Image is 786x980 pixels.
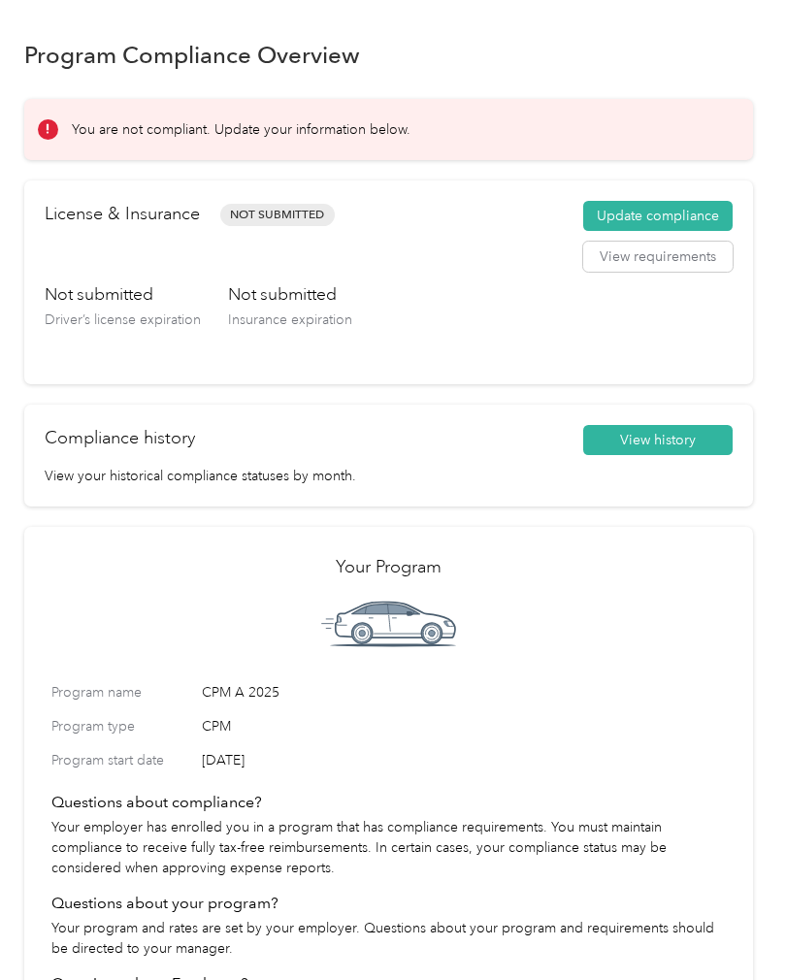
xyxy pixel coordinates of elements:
[583,201,733,232] button: Update compliance
[202,716,726,736] span: CPM
[45,425,195,451] h2: Compliance history
[228,311,352,328] span: Insurance expiration
[228,282,352,307] h3: Not submitted
[51,791,726,814] h4: Questions about compliance?
[220,204,335,226] span: Not Submitted
[51,750,195,770] label: Program start date
[51,716,195,736] label: Program type
[24,45,360,65] h1: Program Compliance Overview
[51,817,726,878] p: Your employer has enrolled you in a program that has compliance requirements. You must maintain c...
[45,311,201,328] span: Driver’s license expiration
[583,242,733,273] button: View requirements
[45,201,200,227] h2: License & Insurance
[51,892,726,915] h4: Questions about your program?
[51,554,726,580] h2: Your Program
[72,119,410,140] p: You are not compliant. Update your information below.
[51,682,195,702] label: Program name
[45,466,733,486] p: View your historical compliance statuses by month.
[677,871,786,980] iframe: Everlance-gr Chat Button Frame
[51,918,726,959] p: Your program and rates are set by your employer. Questions about your program and requirements sh...
[45,282,201,307] h3: Not submitted
[583,425,733,456] button: View history
[202,750,726,770] span: [DATE]
[202,682,726,702] span: CPM A 2025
